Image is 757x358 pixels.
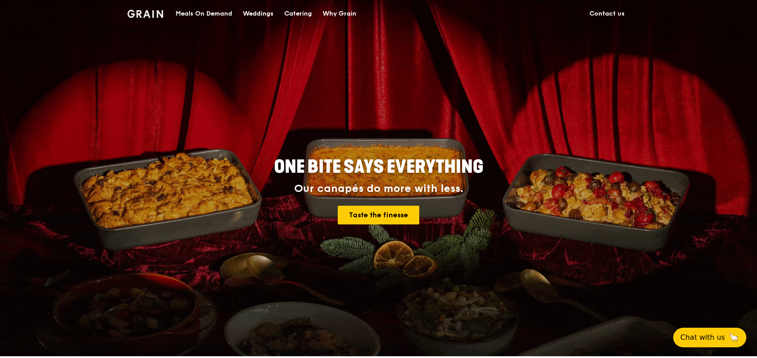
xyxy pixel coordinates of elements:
[279,0,317,27] a: Catering
[338,206,419,224] a: Taste the finesse
[323,0,356,27] div: Why Grain
[584,0,630,27] a: Contact us
[218,183,539,195] div: Our canapés do more with less.
[237,0,279,27] a: Weddings
[673,328,746,347] button: Chat with us🦙
[680,332,725,343] span: Chat with us
[127,10,164,18] img: Grain
[176,0,232,27] div: Meals On Demand
[274,156,483,178] span: ONE BITE SAYS EVERYTHING
[243,0,274,27] div: Weddings
[317,0,362,27] a: Why Grain
[284,0,312,27] div: Catering
[728,332,739,343] span: 🦙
